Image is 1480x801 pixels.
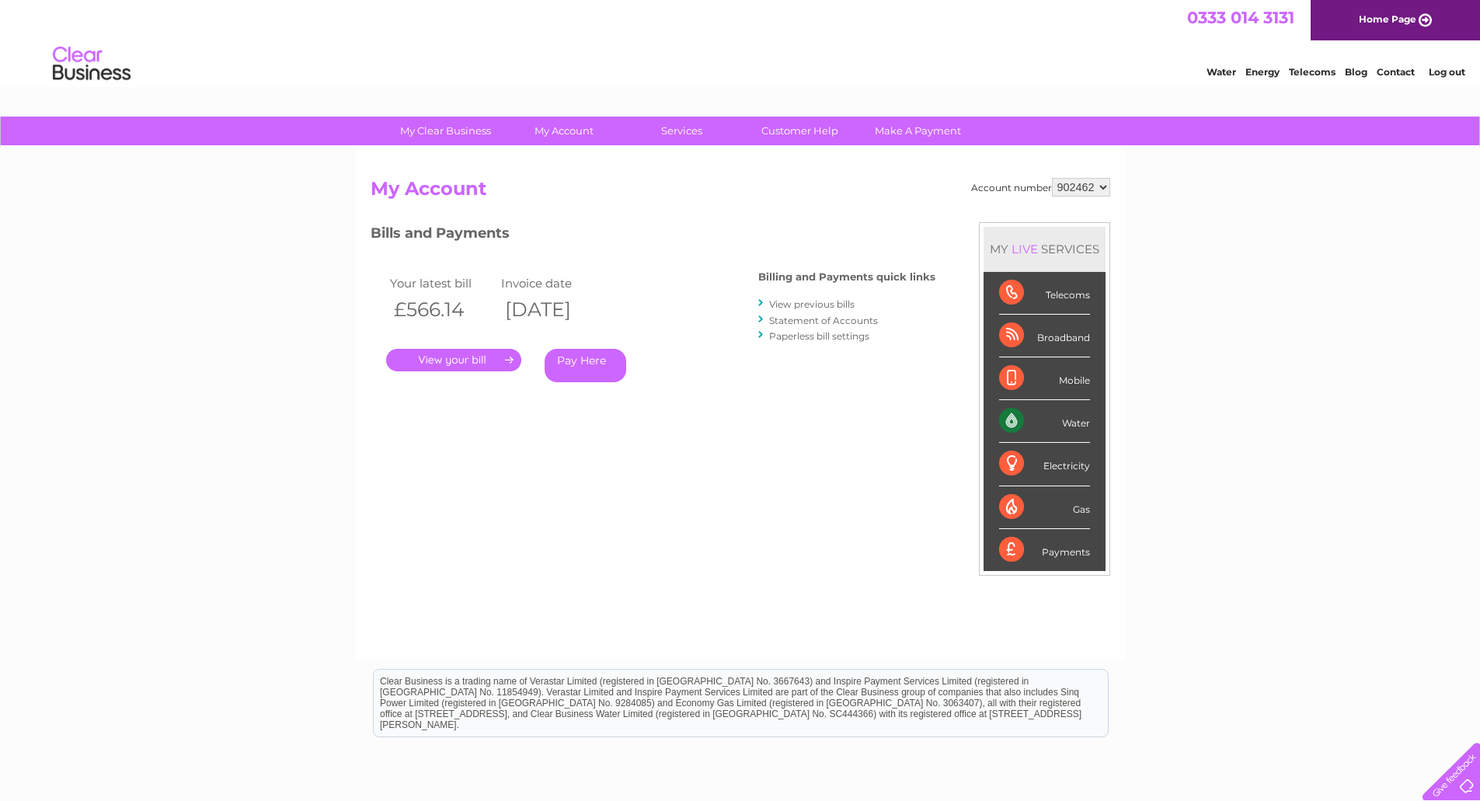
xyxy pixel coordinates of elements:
[999,272,1090,315] div: Telecoms
[999,315,1090,357] div: Broadband
[618,117,746,145] a: Services
[736,117,864,145] a: Customer Help
[769,330,869,342] a: Paperless bill settings
[497,273,609,294] td: Invoice date
[386,349,521,371] a: .
[758,271,935,283] h4: Billing and Payments quick links
[999,529,1090,571] div: Payments
[371,222,935,249] h3: Bills and Payments
[984,227,1106,271] div: MY SERVICES
[999,486,1090,529] div: Gas
[999,357,1090,400] div: Mobile
[381,117,510,145] a: My Clear Business
[374,9,1108,75] div: Clear Business is a trading name of Verastar Limited (registered in [GEOGRAPHIC_DATA] No. 3667643...
[52,40,131,88] img: logo.png
[971,178,1110,197] div: Account number
[999,443,1090,486] div: Electricity
[371,178,1110,207] h2: My Account
[545,349,626,382] a: Pay Here
[1008,242,1041,256] div: LIVE
[769,315,878,326] a: Statement of Accounts
[386,273,498,294] td: Your latest bill
[497,294,609,326] th: [DATE]
[1345,66,1367,78] a: Blog
[1187,8,1294,27] a: 0333 014 3131
[386,294,498,326] th: £566.14
[1377,66,1415,78] a: Contact
[500,117,628,145] a: My Account
[999,400,1090,443] div: Water
[854,117,982,145] a: Make A Payment
[1245,66,1280,78] a: Energy
[1289,66,1335,78] a: Telecoms
[1207,66,1236,78] a: Water
[1429,66,1465,78] a: Log out
[769,298,855,310] a: View previous bills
